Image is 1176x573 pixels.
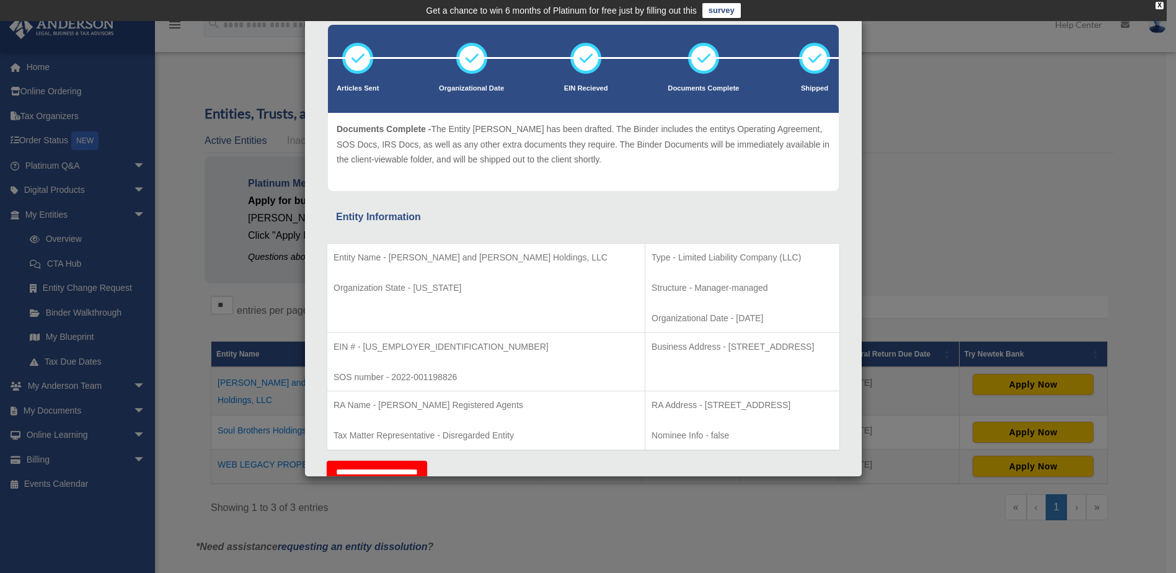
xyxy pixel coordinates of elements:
[337,82,379,95] p: Articles Sent
[337,124,431,134] span: Documents Complete -
[426,3,697,18] div: Get a chance to win 6 months of Platinum for free just by filling out this
[799,82,830,95] p: Shipped
[334,428,639,443] p: Tax Matter Representative - Disregarded Entity
[334,280,639,296] p: Organization State - [US_STATE]
[652,311,833,326] p: Organizational Date - [DATE]
[336,208,831,226] div: Entity Information
[439,82,504,95] p: Organizational Date
[337,122,830,167] p: The Entity [PERSON_NAME] has been drafted. The Binder includes the entitys Operating Agreement, S...
[668,82,739,95] p: Documents Complete
[334,250,639,265] p: Entity Name - [PERSON_NAME] and [PERSON_NAME] Holdings, LLC
[652,250,833,265] p: Type - Limited Liability Company (LLC)
[652,398,833,413] p: RA Address - [STREET_ADDRESS]
[334,398,639,413] p: RA Name - [PERSON_NAME] Registered Agents
[1156,2,1164,9] div: close
[564,82,608,95] p: EIN Recieved
[334,370,639,385] p: SOS number - 2022-001198826
[652,280,833,296] p: Structure - Manager-managed
[702,3,741,18] a: survey
[334,339,639,355] p: EIN # - [US_EMPLOYER_IDENTIFICATION_NUMBER]
[652,428,833,443] p: Nominee Info - false
[652,339,833,355] p: Business Address - [STREET_ADDRESS]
